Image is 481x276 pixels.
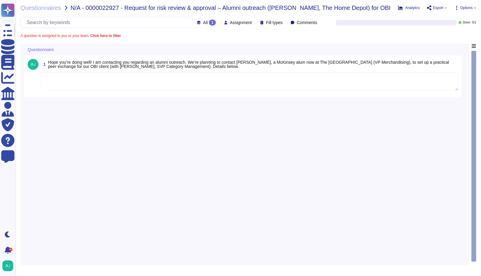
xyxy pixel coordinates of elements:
span: 1 [41,62,46,66]
span: A question is assigned to you or your team. [20,34,121,38]
span: Questionnaires [20,5,61,11]
span: 0 / 1 [472,21,476,24]
span: N/A - 0000022927 - Request for risk review & approval – Alumni outreach ([PERSON_NAME], The Home ... [71,5,391,11]
span: Analytics [405,6,420,10]
img: user [2,260,13,271]
span: Options [460,6,473,10]
span: All [203,20,208,25]
div: 1 [209,20,216,26]
span: Questionnaire [28,48,54,52]
b: Click here to filter [89,34,121,38]
img: user [28,59,38,70]
span: Assignment [230,20,252,25]
span: Hope you’re doing well! I am contacting you regarding an alumni outreach. We’re planning to conta... [48,60,449,69]
input: Search by keywords [24,17,192,28]
span: Fill types [266,20,283,25]
span: Export [433,6,443,10]
span: Comments [297,20,317,25]
div: 9+ [9,248,12,251]
button: Analytics [398,5,420,10]
span: Done: [463,21,471,24]
button: user [1,259,17,272]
